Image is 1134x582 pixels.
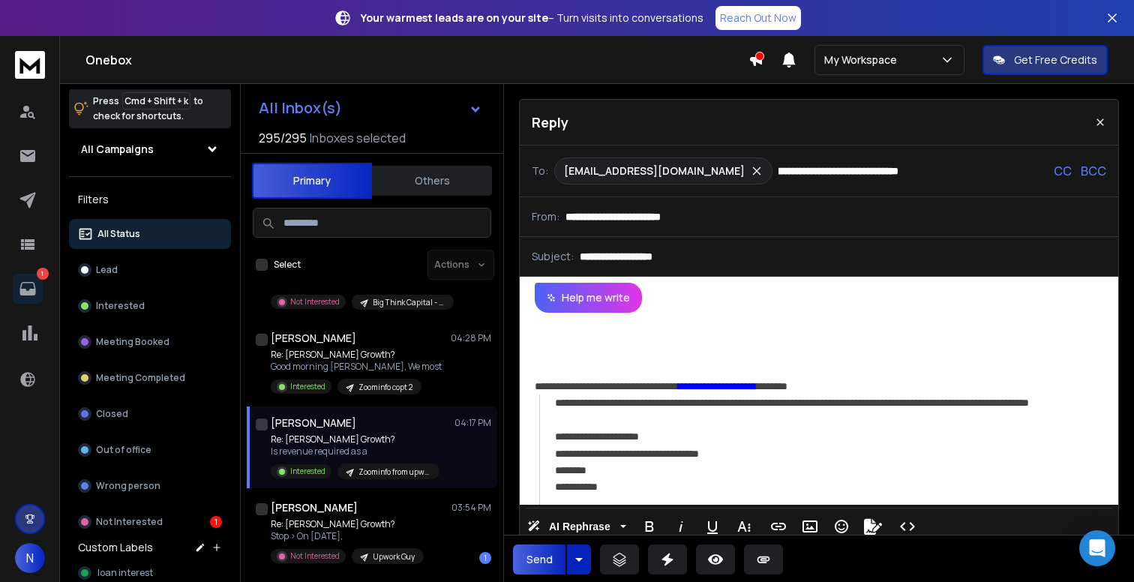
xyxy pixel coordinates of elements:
[827,511,856,541] button: Emoticons
[513,544,565,574] button: Send
[69,399,231,429] button: Closed
[715,6,801,30] a: Reach Out Now
[532,112,568,133] p: Reply
[361,10,548,25] strong: Your warmest leads are on your site
[451,332,491,344] p: 04:28 PM
[96,264,118,276] p: Lead
[93,94,203,124] p: Press to check for shortcuts.
[15,543,45,573] button: N
[730,511,758,541] button: More Text
[479,552,491,564] div: 1
[358,382,412,393] p: Zoominfo copt 2
[271,331,356,346] h1: [PERSON_NAME]
[96,408,128,420] p: Closed
[122,92,190,109] span: Cmd + Shift + k
[982,45,1108,75] button: Get Free Credits
[373,551,415,562] p: Upwork Guy
[271,415,356,430] h1: [PERSON_NAME]
[69,255,231,285] button: Lead
[564,163,745,178] p: [EMAIL_ADDRESS][DOMAIN_NAME]
[96,336,169,348] p: Meeting Booked
[37,268,49,280] p: 1
[373,297,445,308] p: Big Think Capital - LOC
[859,511,887,541] button: Signature
[69,363,231,393] button: Meeting Completed
[69,189,231,210] h3: Filters
[271,445,439,457] p: Is revenue required as a
[274,259,301,271] label: Select
[96,372,185,384] p: Meeting Completed
[259,100,342,115] h1: All Inbox(s)
[271,349,442,361] p: Re: [PERSON_NAME] Growth?
[96,516,163,528] p: Not Interested
[69,471,231,501] button: Wrong person
[15,51,45,79] img: logo
[1079,530,1115,566] div: Open Intercom Messenger
[97,567,153,579] span: loan interest
[13,274,43,304] a: 1
[69,507,231,537] button: Not Interested1
[535,283,642,313] button: Help me write
[796,511,824,541] button: Insert Image (⌘P)
[1081,162,1106,180] p: BCC
[78,540,153,555] h3: Custom Labels
[824,52,903,67] p: My Workspace
[698,511,727,541] button: Underline (⌘U)
[454,417,491,429] p: 04:17 PM
[372,164,492,197] button: Others
[96,300,145,312] p: Interested
[290,466,325,477] p: Interested
[546,520,613,533] span: AI Rephrase
[271,518,424,530] p: Re: [PERSON_NAME] Growth?
[1054,162,1072,180] p: CC
[69,134,231,164] button: All Campaigns
[764,511,793,541] button: Insert Link (⌘K)
[69,327,231,357] button: Meeting Booked
[271,433,439,445] p: Re: [PERSON_NAME] Growth?
[69,291,231,321] button: Interested
[247,93,494,123] button: All Inbox(s)
[69,219,231,249] button: All Status
[667,511,695,541] button: Italic (⌘I)
[85,51,748,69] h1: Onebox
[259,129,307,147] span: 295 / 295
[524,511,629,541] button: AI Rephrase
[96,480,160,492] p: Wrong person
[210,516,222,528] div: 1
[81,142,154,157] h1: All Campaigns
[290,550,340,562] p: Not Interested
[532,249,574,264] p: Subject:
[96,444,151,456] p: Out of office
[290,381,325,392] p: Interested
[271,530,424,542] p: Stop > On [DATE],
[893,511,922,541] button: Code View
[720,10,796,25] p: Reach Out Now
[271,500,358,515] h1: [PERSON_NAME]
[361,10,703,25] p: – Turn visits into conversations
[310,129,406,147] h3: Inboxes selected
[97,228,140,240] p: All Status
[290,296,340,307] p: Not Interested
[1014,52,1097,67] p: Get Free Credits
[532,163,548,178] p: To:
[532,209,559,224] p: From:
[271,361,442,373] p: Good morning [PERSON_NAME], We most
[358,466,430,478] p: Zoominfo from upwork guy maybe its a scam who knows
[69,435,231,465] button: Out of office
[635,511,664,541] button: Bold (⌘B)
[252,163,372,199] button: Primary
[451,502,491,514] p: 03:54 PM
